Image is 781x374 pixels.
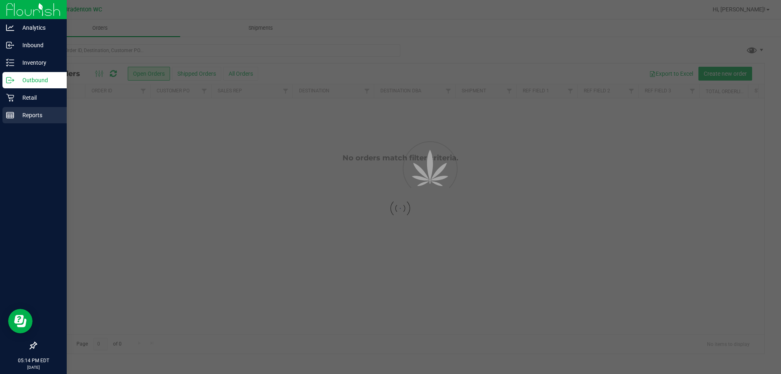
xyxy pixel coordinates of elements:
[6,94,14,102] inline-svg: Retail
[6,111,14,119] inline-svg: Reports
[8,309,33,333] iframe: Resource center
[6,76,14,84] inline-svg: Outbound
[4,364,63,370] p: [DATE]
[4,357,63,364] p: 05:14 PM EDT
[6,41,14,49] inline-svg: Inbound
[14,93,63,103] p: Retail
[14,110,63,120] p: Reports
[14,75,63,85] p: Outbound
[14,40,63,50] p: Inbound
[14,58,63,68] p: Inventory
[6,59,14,67] inline-svg: Inventory
[14,23,63,33] p: Analytics
[6,24,14,32] inline-svg: Analytics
